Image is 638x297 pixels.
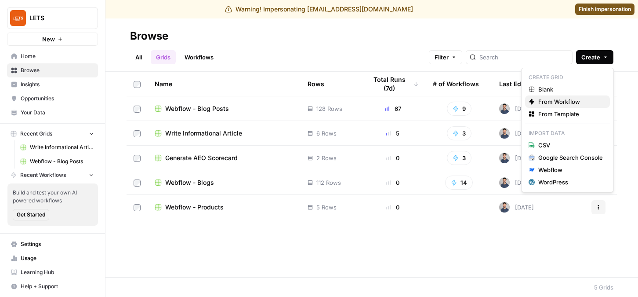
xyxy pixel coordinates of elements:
button: Recent Grids [7,127,98,140]
div: 5 Grids [594,283,613,292]
div: Create [521,68,614,192]
a: Usage [7,251,98,265]
div: Total Runs (7d) [367,72,419,96]
div: # of Workflows [433,72,479,96]
p: Create Grid [525,72,610,83]
span: Settings [21,240,94,248]
span: Recent Workflows [20,171,66,179]
span: Filter [435,53,449,62]
span: New [42,35,55,44]
button: 3 [447,126,471,140]
span: Build and test your own AI powered workflows [13,189,93,205]
span: Learning Hub [21,268,94,276]
button: Help + Support [7,279,98,293]
span: Generate AEO Scorecard [165,154,238,162]
div: [DATE] [499,177,534,188]
div: Name [155,72,294,96]
a: Finish impersonation [575,4,634,15]
div: 0 [367,203,419,212]
img: 5d1k13leg0nycxz2j92w4c5jfa9r [499,153,510,163]
img: 5d1k13leg0nycxz2j92w4c5jfa9r [499,103,510,114]
div: [DATE] [499,202,534,213]
div: WordPress [538,178,603,187]
span: From Workflow [538,97,603,106]
div: [DATE] [499,128,534,139]
span: Opportunities [21,95,94,103]
a: Webflow - Blog Posts [16,154,98,169]
button: Get Started [13,209,49,220]
a: Webflow - Blogs [155,178,294,187]
div: 0 [367,178,419,187]
span: Webflow - Blog Posts [165,104,229,113]
a: Browse [7,63,98,77]
span: Recent Grids [20,130,52,138]
button: 14 [445,176,473,190]
img: 5d1k13leg0nycxz2j92w4c5jfa9r [499,202,510,213]
a: Your Data [7,106,98,120]
div: 67 [367,104,419,113]
span: Browse [21,66,94,74]
a: Write Informational Article [16,140,98,154]
span: Write Informational Article [165,129,242,138]
a: Write Informational Article [155,129,294,138]
p: Import Data [525,128,610,139]
span: Webflow - Blog Posts [30,158,94,165]
button: New [7,33,98,46]
button: Filter [429,50,462,64]
div: Browse [130,29,168,43]
span: Blank [538,85,603,94]
span: Finish impersonation [579,5,631,13]
span: Your Data [21,109,94,117]
div: [DATE] [499,103,534,114]
button: Workspace: LETS [7,7,98,29]
span: Write Informational Article [30,143,94,151]
a: Learning Hub [7,265,98,279]
a: Generate AEO Scorecard [155,154,294,162]
img: 5d1k13leg0nycxz2j92w4c5jfa9r [499,128,510,139]
span: Get Started [17,211,45,219]
span: 6 Rows [316,129,337,138]
img: 5d1k13leg0nycxz2j92w4c5jfa9r [499,177,510,188]
a: Grids [151,50,176,64]
button: 3 [447,151,471,165]
button: 9 [447,102,471,116]
span: Create [581,53,600,62]
a: Workflows [179,50,219,64]
a: Webflow - Products [155,203,294,212]
span: Insights [21,81,94,88]
span: 2 Rows [316,154,337,162]
span: From Template [538,110,603,118]
input: Search [479,53,569,62]
span: 128 Rows [316,104,342,113]
div: Last Edited [499,72,533,96]
div: Google Search Console [538,153,603,162]
button: Create [576,50,613,64]
img: LETS Logo [10,10,26,26]
span: LETS [29,14,83,22]
a: Insights [7,77,98,92]
a: Settings [7,237,98,251]
span: Webflow - Blogs [165,178,214,187]
span: Usage [21,254,94,262]
a: Opportunities [7,92,98,106]
span: CSV [538,141,603,150]
a: All [130,50,147,64]
div: [DATE] [499,153,534,163]
span: Home [21,52,94,60]
div: Rows [308,72,324,96]
div: Warning! Impersonating [EMAIL_ADDRESS][DOMAIN_NAME] [225,5,413,14]
span: Webflow - Products [165,203,224,212]
a: Home [7,49,98,63]
span: 5 Rows [316,203,337,212]
a: Webflow - Blog Posts [155,104,294,113]
div: 0 [367,154,419,162]
span: Help + Support [21,282,94,290]
span: 112 Rows [316,178,341,187]
div: 5 [367,129,419,138]
div: Webflow [538,165,603,174]
button: Recent Workflows [7,169,98,182]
